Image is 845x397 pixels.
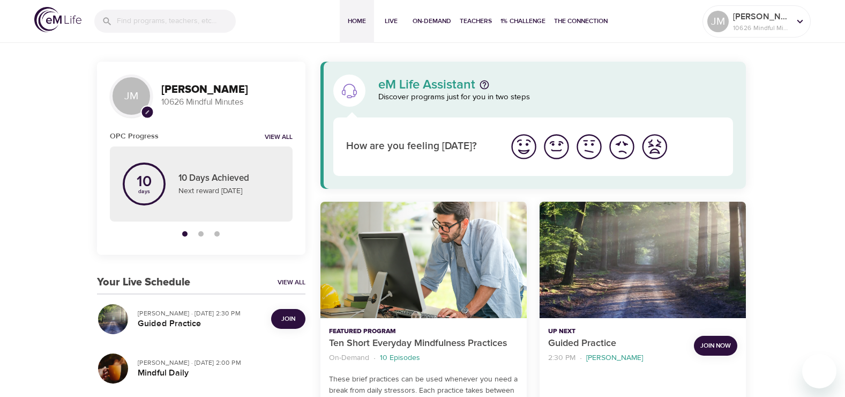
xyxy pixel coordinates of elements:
nav: breadcrumb [329,351,518,365]
button: I'm feeling great [507,130,540,163]
div: JM [110,75,153,117]
p: 2:30 PM [548,352,575,364]
button: Ten Short Everyday Mindfulness Practices [320,202,527,318]
li: · [580,351,582,365]
input: Find programs, teachers, etc... [117,10,236,33]
p: [PERSON_NAME] · [DATE] 2:30 PM [138,308,263,318]
p: [PERSON_NAME] · [DATE] 2:00 PM [138,358,297,367]
button: I'm feeling ok [573,130,605,163]
span: Home [344,16,370,27]
span: Live [378,16,404,27]
button: Join Now [694,336,737,356]
p: Guided Practice [548,336,685,351]
nav: breadcrumb [548,351,685,365]
span: Teachers [460,16,492,27]
p: Discover programs just for you in two steps [378,91,734,104]
h5: Guided Practice [138,318,263,329]
p: eM Life Assistant [378,78,475,91]
p: [PERSON_NAME] [586,352,643,364]
p: 10 Episodes [380,352,420,364]
span: Join [281,313,295,325]
img: good [542,132,571,161]
span: On-Demand [413,16,451,27]
p: How are you feeling [DATE]? [346,139,495,155]
p: Featured Program [329,327,518,336]
a: View all notifications [265,133,293,142]
span: Join Now [700,340,731,351]
h3: Your Live Schedule [97,276,190,289]
p: [PERSON_NAME] [733,10,790,23]
p: On-Demand [329,352,369,364]
div: JM [707,11,729,32]
p: 10 Days Achieved [178,172,280,186]
h3: [PERSON_NAME] [161,84,293,96]
p: days [137,189,152,194]
li: · [373,351,376,365]
button: Join [271,309,305,329]
p: 10626 Mindful Minutes [733,23,790,33]
p: Up Next [548,327,685,336]
img: logo [34,7,81,32]
button: I'm feeling bad [605,130,638,163]
img: great [509,132,539,161]
a: View All [278,278,305,287]
span: The Connection [554,16,608,27]
iframe: Button to launch messaging window [802,354,836,388]
img: worst [640,132,669,161]
button: I'm feeling worst [638,130,671,163]
button: I'm feeling good [540,130,573,163]
p: 10 [137,174,152,189]
img: bad [607,132,637,161]
img: ok [574,132,604,161]
img: eM Life Assistant [341,82,358,99]
p: 10626 Mindful Minutes [161,96,293,108]
p: Ten Short Everyday Mindfulness Practices [329,336,518,351]
h5: Mindful Daily [138,367,297,379]
h6: OPC Progress [110,130,159,142]
span: 1% Challenge [500,16,545,27]
p: Next reward [DATE] [178,186,280,197]
button: Guided Practice [540,202,746,318]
